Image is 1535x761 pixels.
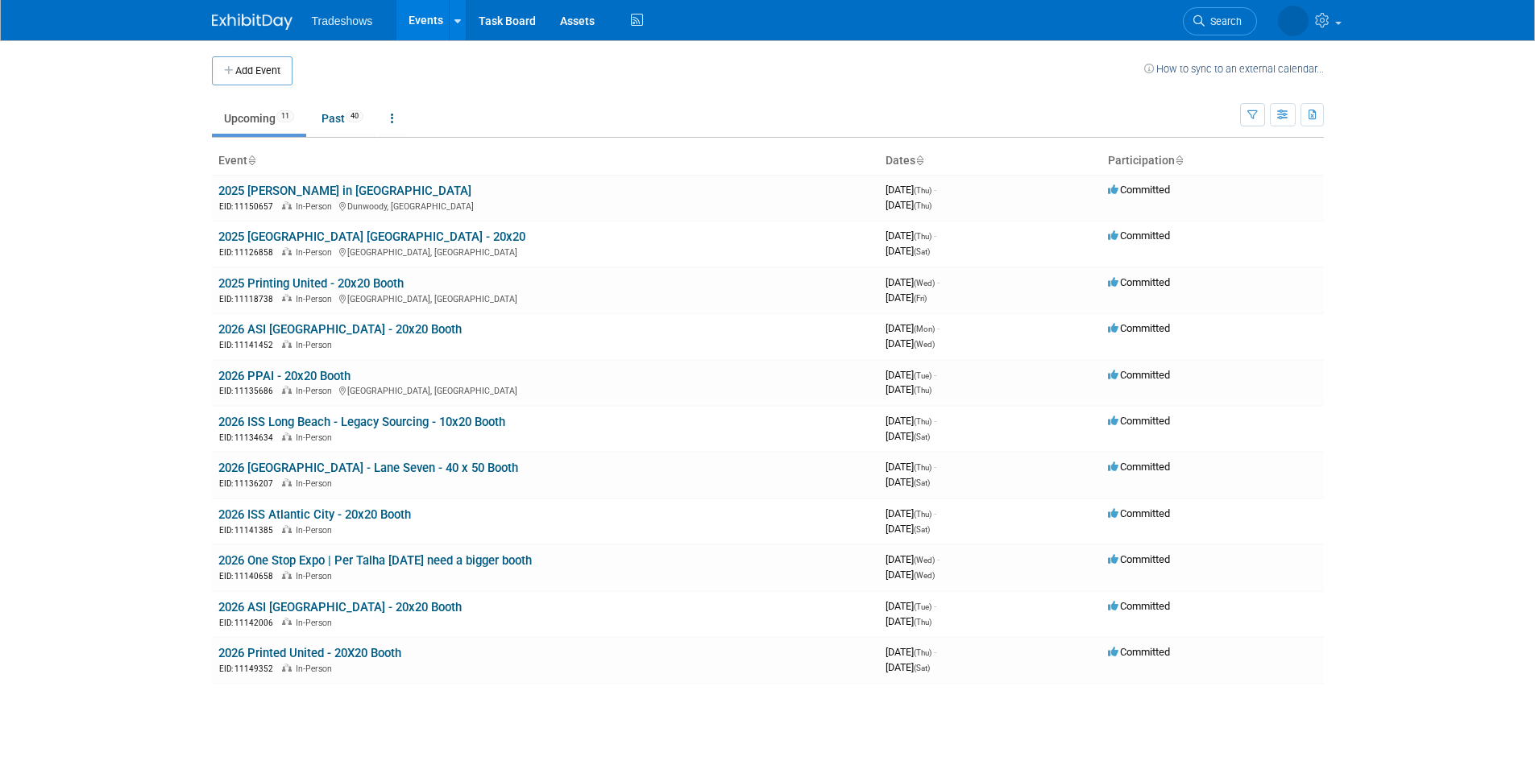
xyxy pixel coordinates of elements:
span: Committed [1108,322,1170,334]
img: In-Person Event [282,618,292,626]
span: EID: 11135686 [219,387,280,395]
span: EID: 11150657 [219,202,280,211]
span: EID: 11126858 [219,248,280,257]
span: (Sat) [914,664,930,672]
span: EID: 11141452 [219,341,280,349]
span: In-Person [296,478,337,489]
img: In-Person Event [282,525,292,533]
span: (Wed) [914,556,935,565]
span: [DATE] [886,322,940,334]
span: Committed [1108,369,1170,381]
span: [DATE] [886,600,936,612]
a: 2026 PPAI - 20x20 Booth [218,369,351,383]
span: (Thu) [914,232,931,241]
span: (Sat) [914,478,930,487]
span: Committed [1108,646,1170,658]
span: (Thu) [914,618,931,627]
span: [DATE] [886,369,936,381]
span: In-Person [296,201,337,212]
a: Sort by Event Name [247,154,255,167]
span: In-Person [296,432,337,443]
a: Sort by Participation Type [1175,154,1183,167]
img: In-Person Event [282,571,292,579]
img: In-Person Event [282,340,292,348]
span: - [937,276,940,288]
a: 2026 One Stop Expo | Per Talha [DATE] need a bigger booth [218,553,532,568]
span: (Thu) [914,648,931,657]
span: (Sat) [914,432,930,441]
div: [GEOGRAPHIC_DATA], [GEOGRAPHIC_DATA] [218,383,873,397]
span: (Thu) [914,463,931,472]
span: [DATE] [886,476,930,488]
span: 40 [346,110,363,122]
span: [DATE] [886,292,927,304]
span: 11 [276,110,294,122]
span: (Tue) [914,602,931,611]
span: [DATE] [886,230,936,242]
span: Committed [1108,184,1170,196]
span: [DATE] [886,184,936,196]
span: Committed [1108,507,1170,519]
span: EID: 11118738 [219,295,280,304]
span: [DATE] [886,337,935,349]
a: Search [1183,7,1257,35]
span: [DATE] [886,199,931,211]
th: Participation [1101,147,1324,175]
span: (Thu) [914,510,931,519]
span: (Wed) [914,571,935,580]
img: In-Person Event [282,432,292,440]
img: In-Person Event [282,478,292,486]
img: In-Person Event [282,386,292,394]
img: In-Person Event [282,664,292,672]
span: In-Person [296,386,337,396]
span: Committed [1108,230,1170,242]
span: - [934,184,936,196]
img: In-Person Event [282,247,292,255]
span: - [934,230,936,242]
span: (Sat) [914,247,930,256]
span: In-Person [296,340,337,350]
span: In-Person [296,294,337,304]
span: [DATE] [886,461,936,473]
span: [DATE] [886,276,940,288]
span: [DATE] [886,553,940,565]
span: (Thu) [914,386,931,395]
span: (Wed) [914,340,935,349]
img: In-Person Event [282,201,292,209]
span: EID: 11134634 [219,433,280,442]
div: [GEOGRAPHIC_DATA], [GEOGRAPHIC_DATA] [218,245,873,258]
span: [DATE] [886,507,936,519]
span: - [934,369,936,381]
span: EID: 11136207 [219,479,280,488]
span: (Sat) [914,525,930,534]
a: 2025 Printing United - 20x20 Booth [218,276,404,291]
img: In-Person Event [282,294,292,302]
span: - [934,600,936,612]
a: 2025 [PERSON_NAME] in [GEOGRAPHIC_DATA] [218,184,471,198]
a: 2026 ISS Atlantic City - 20x20 Booth [218,507,411,522]
a: Sort by Start Date [915,154,923,167]
span: - [934,415,936,427]
span: (Tue) [914,371,931,380]
span: Search [1205,15,1242,27]
span: Committed [1108,553,1170,565]
img: Janet Wong [1278,6,1309,36]
span: In-Person [296,618,337,628]
a: 2025 [GEOGRAPHIC_DATA] [GEOGRAPHIC_DATA] - 20x20 [218,230,525,244]
th: Dates [879,147,1101,175]
span: [DATE] [886,646,936,658]
span: Committed [1108,600,1170,612]
span: - [937,553,940,565]
span: - [934,461,936,473]
span: (Wed) [914,279,935,287]
span: [DATE] [886,523,930,535]
span: Committed [1108,461,1170,473]
span: EID: 11142006 [219,618,280,627]
span: - [934,507,936,519]
span: (Fri) [914,294,927,303]
span: EID: 11141385 [219,526,280,535]
a: How to sync to an external calendar... [1144,63,1324,75]
span: In-Person [296,525,337,536]
span: Committed [1108,276,1170,288]
img: ExhibitDay [212,14,292,30]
